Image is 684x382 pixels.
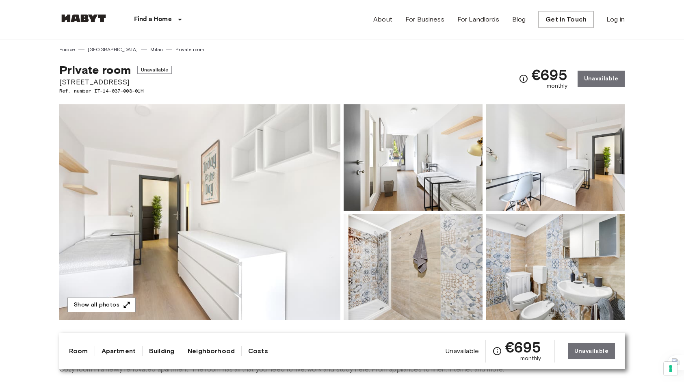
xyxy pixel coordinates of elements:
button: Your consent preferences for tracking technologies [664,362,678,376]
a: Private room [175,46,204,53]
a: [GEOGRAPHIC_DATA] [88,46,138,53]
span: Unavailable [137,66,172,74]
a: Apartment [102,346,136,356]
svg: Check cost overview for full price breakdown. Please note that discounts apply to new joiners onl... [519,74,528,84]
span: €695 [505,340,541,354]
a: Room [69,346,88,356]
a: About [373,15,392,24]
span: [STREET_ADDRESS] [59,77,172,87]
a: For Business [405,15,444,24]
span: monthly [547,82,568,90]
img: Picture of unit IT-14-037-003-01H [486,214,625,320]
a: Blog [512,15,526,24]
span: €695 [532,67,568,82]
span: Private room [59,63,131,77]
a: Log in [606,15,625,24]
a: Milan [150,46,163,53]
button: Show all photos [67,298,136,313]
span: Ref. number IT-14-037-003-01H [59,87,172,95]
span: Unavailable [446,347,479,356]
img: Habyt [59,14,108,22]
a: Europe [59,46,75,53]
svg: Check cost overview for full price breakdown. Please note that discounts apply to new joiners onl... [492,346,502,356]
a: For Landlords [457,15,499,24]
a: Get in Touch [539,11,593,28]
a: Building [149,346,174,356]
a: Neighborhood [188,346,235,356]
img: Picture of unit IT-14-037-003-01H [486,104,625,211]
img: Picture of unit IT-14-037-003-01H [344,104,483,211]
img: Marketing picture of unit IT-14-037-003-01H [59,104,340,320]
p: Find a Home [134,15,172,24]
a: Costs [248,346,268,356]
span: monthly [520,354,541,363]
span: Cozy room in a newly renovated apartment. The room has all that you need to live, work and study ... [59,365,625,374]
img: Picture of unit IT-14-037-003-01H [344,214,483,320]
